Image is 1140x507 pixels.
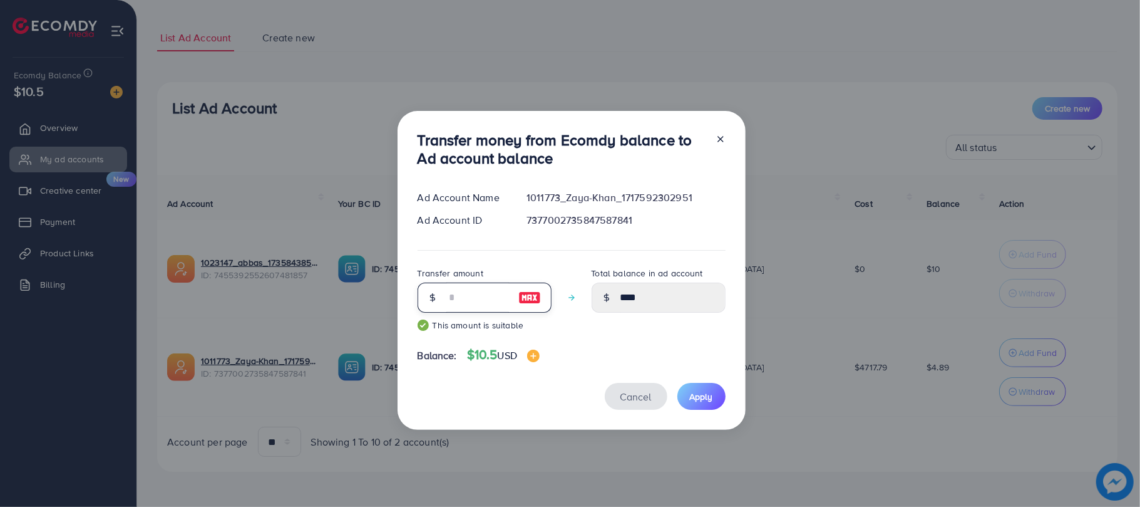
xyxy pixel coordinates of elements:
[408,191,517,205] div: Ad Account Name
[527,350,540,362] img: image
[592,267,703,280] label: Total balance in ad account
[516,191,735,205] div: 1011773_Zaya-Khan_1717592302951
[690,390,713,403] span: Apply
[516,213,735,227] div: 7377002735847587841
[418,348,457,363] span: Balance:
[418,319,552,332] small: This amount is suitable
[498,348,517,362] span: USD
[418,267,483,280] label: Transfer amount
[467,347,540,363] h4: $10.5
[620,390,652,404] span: Cancel
[408,213,517,227] div: Ad Account ID
[418,131,706,167] h3: Transfer money from Ecomdy balance to Ad account balance
[518,290,541,305] img: image
[418,320,429,331] img: guide
[605,383,667,410] button: Cancel
[677,383,726,410] button: Apply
